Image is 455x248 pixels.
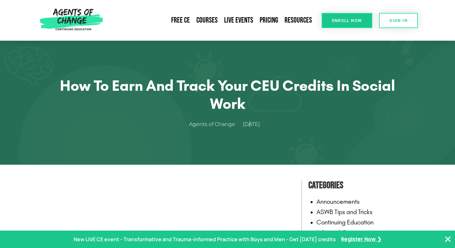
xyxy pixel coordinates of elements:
[60,77,396,113] h1: How to Earn and Track Your CEU Credits in Social Work
[379,13,418,28] a: SIGN IN
[256,13,281,28] a: Pricing
[168,13,193,28] a: Free CE
[316,229,364,236] a: Jobs and Careers
[316,218,374,226] a: Continuing Education
[444,235,452,243] button: Close Banner
[308,178,412,193] h4: Categories
[389,18,408,23] span: SIGN IN
[106,13,315,28] nav: Menu
[189,120,235,129] span: Agents of Change
[316,198,360,205] a: Announcements
[316,208,373,216] a: ASWB Tips and Tricks
[193,13,221,28] a: Courses
[322,13,372,28] a: Enroll Now
[74,235,336,244] p: New LIVE CE event - Transformative and Trauma-informed Practice with Boys and Men - Get [DATE] cr...
[221,13,256,28] a: Live Events
[341,235,381,244] a: Register Now ❯
[243,120,266,129] a: [DATE]
[332,18,362,23] span: Enroll Now
[189,120,242,129] a: Agents of Change
[281,13,315,28] a: Resources
[243,121,260,127] time: [DATE]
